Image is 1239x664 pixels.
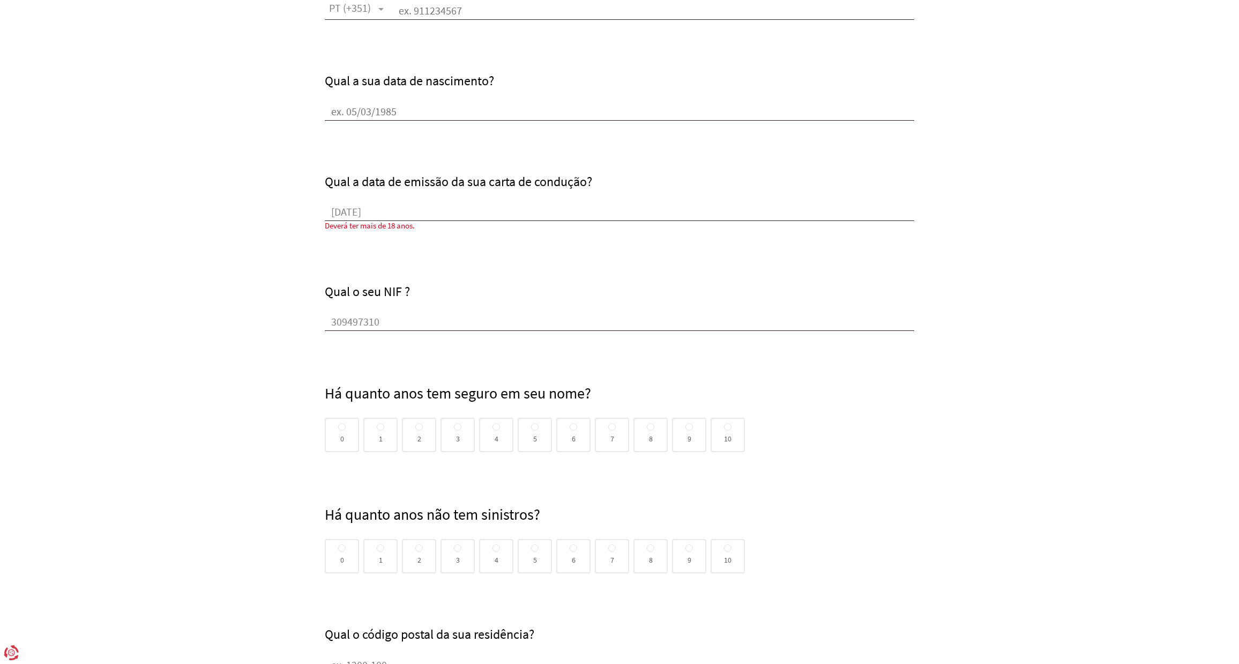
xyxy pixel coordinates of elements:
label: Qual o seu NIF ? [325,283,410,300]
label: Qual a data de emissão da sua carta de condução? [325,173,592,190]
input: ex. 01/01/1980 [325,205,914,221]
label: Qual o código postal da sua residência? [325,626,534,643]
input: ex. 212000123 [325,315,914,331]
input: ex. 911234567 [392,4,914,20]
span: PT (+351) [329,3,371,16]
span: Deverá ter mais de 18 anos. [325,220,415,231]
h4: Há quanto anos não tem sinistros? [325,506,914,523]
label: Qual a sua data de nascimento? [325,72,494,89]
h4: Há quanto anos tem seguro em seu nome? [325,385,914,402]
input: ex. 05/03/1985 [325,105,914,121]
